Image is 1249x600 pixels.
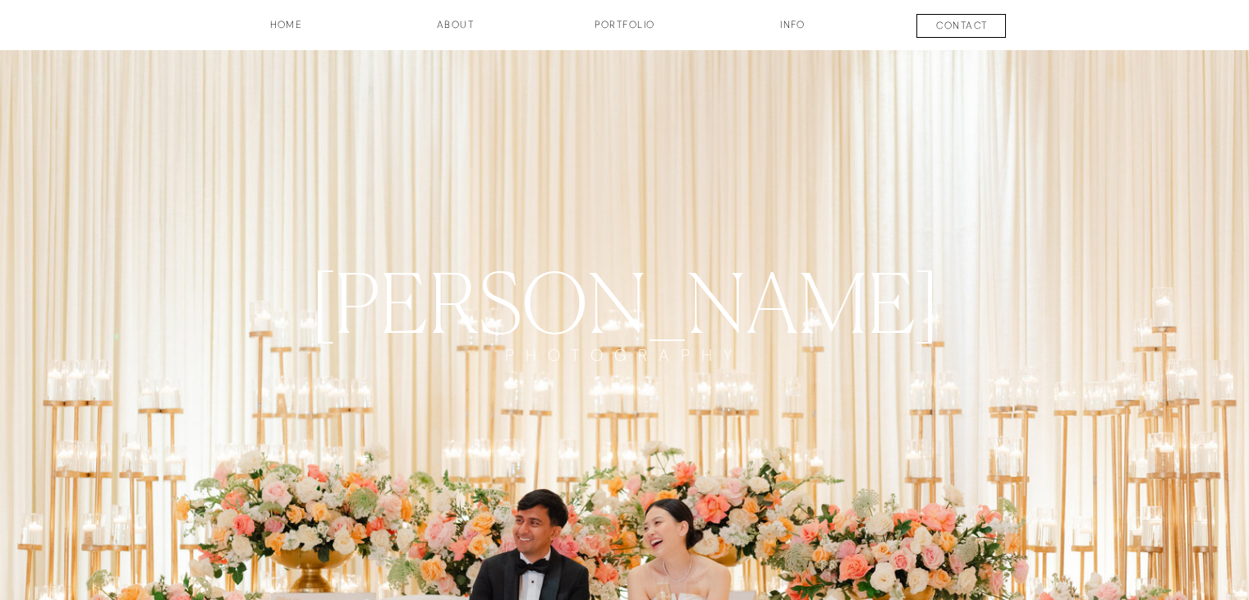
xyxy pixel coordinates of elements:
a: contact [902,18,1023,38]
a: about [415,17,497,45]
a: PHOTOGRAPHY [485,345,765,395]
a: INFO [752,17,834,45]
a: HOME [226,17,347,45]
a: [PERSON_NAME] [274,254,976,345]
a: Portfolio [564,17,686,45]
